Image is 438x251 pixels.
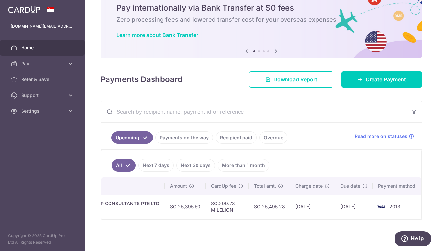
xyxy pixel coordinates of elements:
[375,203,388,211] img: Bank Card
[216,131,257,144] a: Recipient paid
[254,183,276,189] span: Total amt.
[290,195,335,219] td: [DATE]
[249,195,290,219] td: SGD 5,495.28
[366,76,406,83] span: Create Payment
[341,71,422,88] a: Create Payment
[335,195,373,219] td: [DATE]
[21,76,65,83] span: Refer & Save
[211,183,236,189] span: CardUp fee
[170,183,187,189] span: Amount
[101,74,183,85] h4: Payments Dashboard
[259,131,287,144] a: Overdue
[218,159,269,172] a: More than 1 month
[355,133,414,140] a: Read more on statuses
[395,231,431,248] iframe: Opens a widget where you can find more information
[249,71,333,88] a: Download Report
[111,131,153,144] a: Upcoming
[273,76,317,83] span: Download Report
[389,204,400,209] span: 2013
[116,3,406,13] h5: Pay internationally via Bank Transfer at $0 fees
[138,159,174,172] a: Next 7 days
[116,16,406,24] h6: Zero processing fees and lowered transfer cost for your overseas expenses
[21,45,65,51] span: Home
[155,131,213,144] a: Payments on the way
[66,200,159,207] div: Renovation. CMP CONSULTANTS PTE LTD
[373,177,423,195] th: Payment method
[101,101,406,122] input: Search by recipient name, payment id or reference
[355,133,407,140] span: Read more on statuses
[340,183,360,189] span: Due date
[21,60,65,67] span: Pay
[112,159,136,172] a: All
[11,23,74,30] p: [DOMAIN_NAME][EMAIL_ADDRESS][DOMAIN_NAME]
[176,159,215,172] a: Next 30 days
[21,108,65,114] span: Settings
[61,177,165,195] th: Payment details
[206,195,249,219] td: SGD 99.78 MILELION
[165,195,206,219] td: SGD 5,395.50
[295,183,323,189] span: Charge date
[8,5,40,13] img: CardUp
[116,32,198,38] a: Learn more about Bank Transfer
[66,207,159,213] p: PWK250807
[21,92,65,99] span: Support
